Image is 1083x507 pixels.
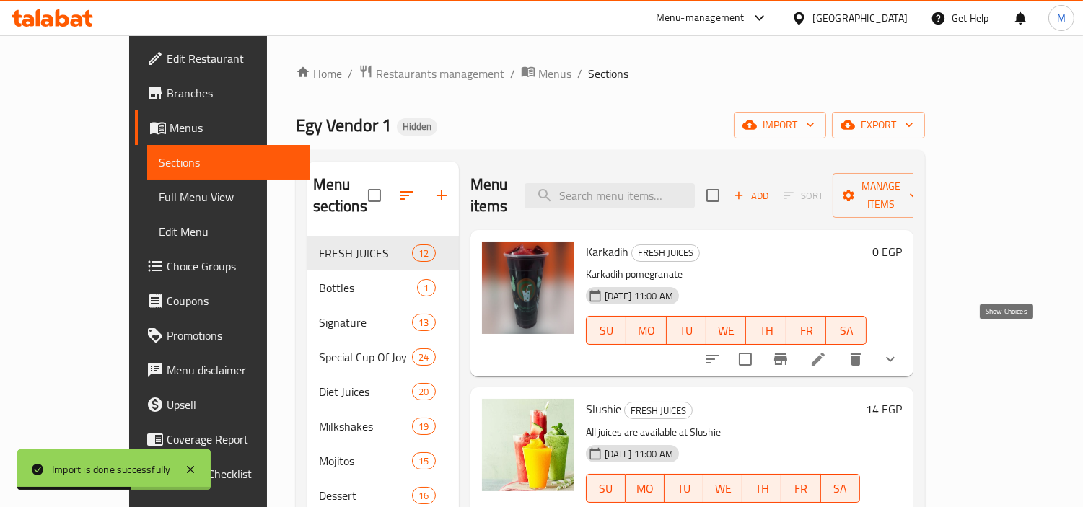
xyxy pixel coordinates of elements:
[135,110,310,145] a: Menus
[319,383,413,400] div: Diet Juices
[167,257,299,275] span: Choice Groups
[832,320,860,341] span: SA
[774,185,833,207] span: Select section first
[631,244,700,262] div: FRESH JUICES
[667,316,706,345] button: TU
[843,116,913,134] span: export
[417,279,435,296] div: items
[319,348,413,366] span: Special Cup Of Joy
[167,361,299,379] span: Menu disclaimer
[586,316,626,345] button: SU
[588,65,629,82] span: Sections
[626,474,665,503] button: MO
[763,342,798,376] button: Branch-specific-item
[296,65,342,82] a: Home
[827,478,854,499] span: SA
[413,247,434,260] span: 12
[167,327,299,344] span: Promotions
[810,351,827,368] a: Edit menu item
[696,342,730,376] button: sort-choices
[135,318,310,353] a: Promotions
[412,452,435,469] div: items
[599,289,679,303] span: [DATE] 11:00 AM
[1057,10,1066,26] span: M
[712,320,740,341] span: WE
[135,457,310,491] a: Grocery Checklist
[147,145,310,180] a: Sections
[706,316,746,345] button: WE
[670,478,698,499] span: TU
[135,387,310,422] a: Upsell
[592,478,620,499] span: SU
[626,316,666,345] button: MO
[826,316,866,345] button: SA
[313,174,368,217] h2: Menu sections
[397,118,437,136] div: Hidden
[307,444,459,478] div: Mojitos15
[745,116,815,134] span: import
[728,185,774,207] button: Add
[586,265,867,283] p: Karkadih pomegranate
[577,65,582,82] li: /
[413,316,434,330] span: 13
[319,487,413,504] div: Dessert
[873,342,908,376] button: show more
[709,478,737,499] span: WE
[135,41,310,76] a: Edit Restaurant
[307,236,459,270] div: FRESH JUICES12
[159,154,299,171] span: Sections
[748,478,776,499] span: TH
[159,188,299,206] span: Full Menu View
[359,180,390,211] span: Select all sections
[167,84,299,102] span: Branches
[866,399,902,419] h6: 14 EGP
[821,474,860,503] button: SA
[159,223,299,240] span: Edit Menu
[418,281,434,295] span: 1
[359,64,504,83] a: Restaurants management
[376,65,504,82] span: Restaurants management
[307,340,459,374] div: Special Cup Of Joy24
[319,314,413,331] span: Signature
[732,188,771,204] span: Add
[319,418,413,435] div: Milkshakes
[665,474,703,503] button: TU
[538,65,571,82] span: Menus
[319,452,413,469] span: Mojitos
[412,487,435,504] div: items
[703,474,742,503] button: WE
[319,244,413,262] span: FRESH JUICES
[413,489,434,503] span: 16
[390,178,424,213] span: Sort sections
[525,183,695,208] input: search
[838,342,873,376] button: delete
[147,180,310,214] a: Full Menu View
[746,316,786,345] button: TH
[470,174,508,217] h2: Menu items
[698,180,728,211] span: Select section
[832,112,925,138] button: export
[424,178,459,213] button: Add section
[599,447,679,461] span: [DATE] 11:00 AM
[872,242,902,262] h6: 0 EGP
[792,320,820,341] span: FR
[742,474,781,503] button: TH
[592,320,621,341] span: SU
[786,316,826,345] button: FR
[632,244,699,261] span: FRESH JUICES
[510,65,515,82] li: /
[656,9,745,27] div: Menu-management
[52,462,170,477] div: Import is done successfully
[734,112,826,138] button: import
[586,423,860,441] p: All juices are available at Slushie
[586,241,628,263] span: Karkadih
[167,396,299,413] span: Upsell
[412,348,435,366] div: items
[781,474,820,503] button: FR
[624,402,693,419] div: FRESH JUICES
[631,478,659,499] span: MO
